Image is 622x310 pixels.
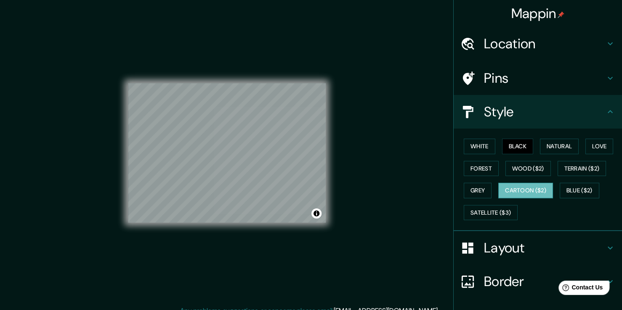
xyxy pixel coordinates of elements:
div: Pins [454,61,622,95]
button: Natural [540,139,579,154]
button: Black [502,139,534,154]
img: pin-icon.png [558,11,564,18]
h4: Layout [484,239,605,256]
button: Cartoon ($2) [498,183,553,198]
button: Toggle attribution [311,208,322,218]
h4: Location [484,35,605,52]
div: Border [454,265,622,298]
canvas: Map [128,83,326,223]
iframe: Help widget launcher [547,277,613,301]
button: White [464,139,495,154]
div: Location [454,27,622,60]
h4: Pins [484,70,605,87]
button: Terrain ($2) [558,161,606,176]
h4: Mappin [511,5,565,22]
button: Blue ($2) [560,183,599,198]
h4: Style [484,103,605,120]
button: Satellite ($3) [464,205,518,221]
button: Grey [464,183,492,198]
button: Love [585,139,613,154]
div: Style [454,95,622,129]
div: Layout [454,231,622,265]
h4: Border [484,273,605,290]
button: Wood ($2) [505,161,551,176]
button: Forest [464,161,499,176]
